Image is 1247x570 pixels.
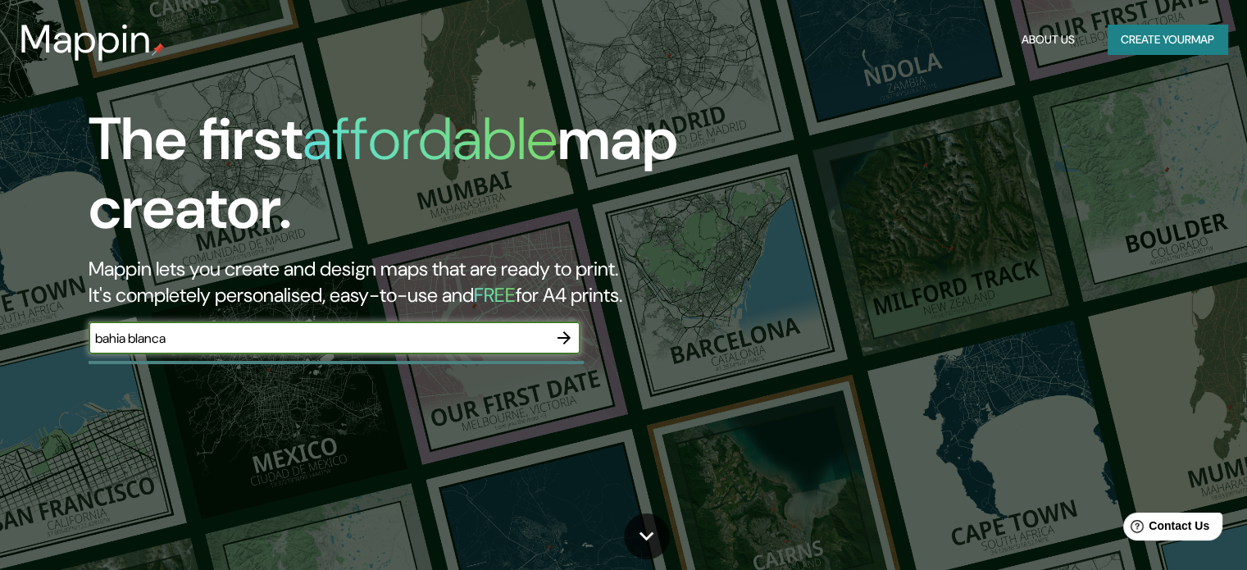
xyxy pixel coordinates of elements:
iframe: Help widget launcher [1101,506,1229,552]
input: Choose your favourite place [89,329,548,348]
h1: The first map creator. [89,105,712,256]
h5: FREE [474,282,516,308]
button: About Us [1015,25,1081,55]
img: mappin-pin [152,43,165,56]
h1: affordable [303,101,558,177]
h2: Mappin lets you create and design maps that are ready to print. It's completely personalised, eas... [89,256,712,308]
h3: Mappin [20,16,152,62]
button: Create yourmap [1108,25,1227,55]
